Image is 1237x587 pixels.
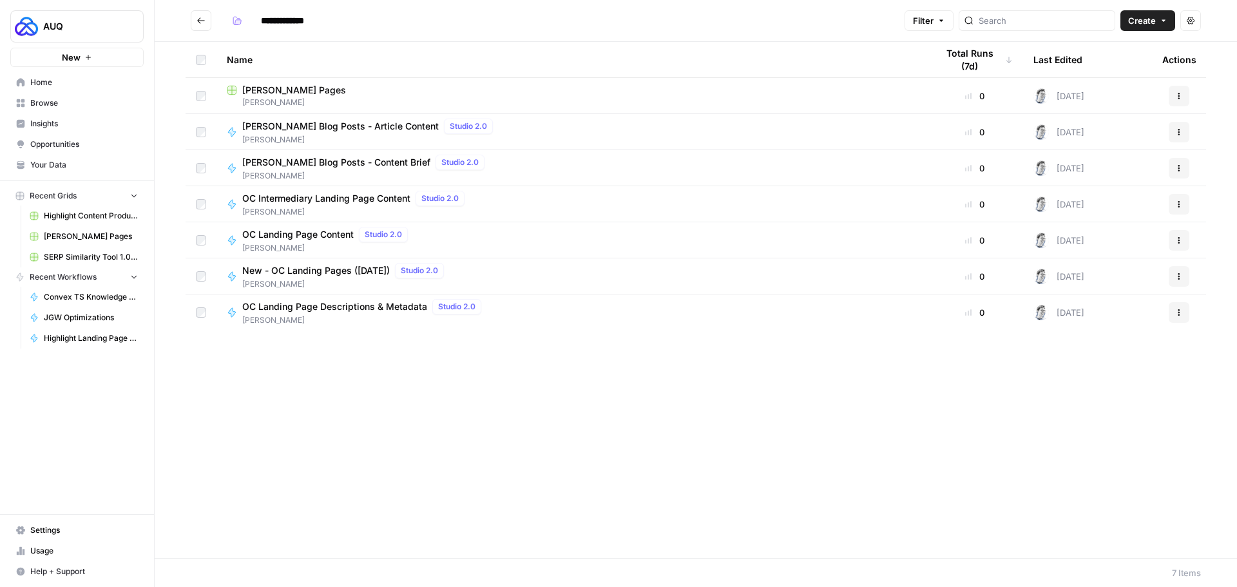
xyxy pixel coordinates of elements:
a: JGW Optimizations [24,307,144,328]
span: SERP Similarity Tool 1.0 Grid [44,251,138,263]
button: Go back [191,10,211,31]
img: 28dbpmxwbe1lgts1kkshuof3rm4g [1033,88,1049,104]
button: Help + Support [10,561,144,582]
span: New [62,51,81,64]
span: OC Landing Page Descriptions & Metadata [242,300,427,313]
span: [PERSON_NAME] Pages [242,84,346,97]
div: Last Edited [1033,42,1082,77]
button: Workspace: AUQ [10,10,144,43]
span: Studio 2.0 [438,301,475,313]
a: Usage [10,541,144,561]
a: Highlight Landing Page Content [24,328,144,349]
img: 28dbpmxwbe1lgts1kkshuof3rm4g [1033,305,1049,320]
a: [PERSON_NAME] Pages[PERSON_NAME] [227,84,916,108]
span: [PERSON_NAME] [242,278,449,290]
div: 0 [937,162,1013,175]
span: Highlight Landing Page Content [44,332,138,344]
span: Opportunities [30,139,138,150]
span: Filter [913,14,934,27]
a: New - OC Landing Pages ([DATE])Studio 2.0[PERSON_NAME] [227,263,916,290]
div: 0 [937,234,1013,247]
div: Total Runs (7d) [937,42,1013,77]
div: [DATE] [1033,88,1084,104]
div: [DATE] [1033,269,1084,284]
span: Studio 2.0 [421,193,459,204]
div: Name [227,42,916,77]
a: Your Data [10,155,144,175]
div: 7 Items [1172,566,1201,579]
a: [PERSON_NAME] Pages [24,226,144,247]
a: [PERSON_NAME] Blog Posts - Article ContentStudio 2.0[PERSON_NAME] [227,119,916,146]
a: OC Landing Page Descriptions & MetadataStudio 2.0[PERSON_NAME] [227,299,916,326]
div: [DATE] [1033,160,1084,176]
span: JGW Optimizations [44,312,138,323]
input: Search [979,14,1109,27]
button: New [10,48,144,67]
div: [DATE] [1033,305,1084,320]
span: Studio 2.0 [450,120,487,132]
span: Home [30,77,138,88]
span: Your Data [30,159,138,171]
span: Insights [30,118,138,130]
span: Convex TS Knowledge Base Articles [44,291,138,303]
img: 28dbpmxwbe1lgts1kkshuof3rm4g [1033,160,1049,176]
div: 0 [937,126,1013,139]
img: 28dbpmxwbe1lgts1kkshuof3rm4g [1033,124,1049,140]
span: [PERSON_NAME] [242,206,470,218]
a: Opportunities [10,134,144,155]
a: Home [10,72,144,93]
a: OC Intermediary Landing Page ContentStudio 2.0[PERSON_NAME] [227,191,916,218]
span: Usage [30,545,138,557]
span: Studio 2.0 [401,265,438,276]
a: [PERSON_NAME] Blog Posts - Content BriefStudio 2.0[PERSON_NAME] [227,155,916,182]
a: Highlight Content Production [24,206,144,226]
a: Convex TS Knowledge Base Articles [24,287,144,307]
img: 28dbpmxwbe1lgts1kkshuof3rm4g [1033,269,1049,284]
div: 0 [937,270,1013,283]
button: Recent Workflows [10,267,144,287]
span: Browse [30,97,138,109]
span: AUQ [43,20,121,33]
span: Highlight Content Production [44,210,138,222]
div: 0 [937,90,1013,102]
button: Create [1120,10,1175,31]
span: Studio 2.0 [441,157,479,168]
button: Recent Grids [10,186,144,206]
span: Studio 2.0 [365,229,402,240]
span: Recent Grids [30,190,77,202]
img: AUQ Logo [15,15,38,38]
a: Browse [10,93,144,113]
span: Settings [30,524,138,536]
div: 0 [937,198,1013,211]
span: Create [1128,14,1156,27]
span: [PERSON_NAME] [227,97,916,108]
img: 28dbpmxwbe1lgts1kkshuof3rm4g [1033,197,1049,212]
span: OC Landing Page Content [242,228,354,241]
span: [PERSON_NAME] [242,314,486,326]
span: [PERSON_NAME] Pages [44,231,138,242]
span: [PERSON_NAME] [242,134,498,146]
img: 28dbpmxwbe1lgts1kkshuof3rm4g [1033,233,1049,248]
div: 0 [937,306,1013,319]
span: Recent Workflows [30,271,97,283]
span: New - OC Landing Pages ([DATE]) [242,264,390,277]
span: [PERSON_NAME] Blog Posts - Article Content [242,120,439,133]
span: [PERSON_NAME] [242,242,413,254]
div: Actions [1162,42,1196,77]
div: [DATE] [1033,124,1084,140]
a: Settings [10,520,144,541]
span: OC Intermediary Landing Page Content [242,192,410,205]
span: [PERSON_NAME] Blog Posts - Content Brief [242,156,430,169]
a: SERP Similarity Tool 1.0 Grid [24,247,144,267]
span: [PERSON_NAME] [242,170,490,182]
span: Help + Support [30,566,138,577]
button: Filter [905,10,954,31]
a: Insights [10,113,144,134]
a: OC Landing Page ContentStudio 2.0[PERSON_NAME] [227,227,916,254]
div: [DATE] [1033,197,1084,212]
div: [DATE] [1033,233,1084,248]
